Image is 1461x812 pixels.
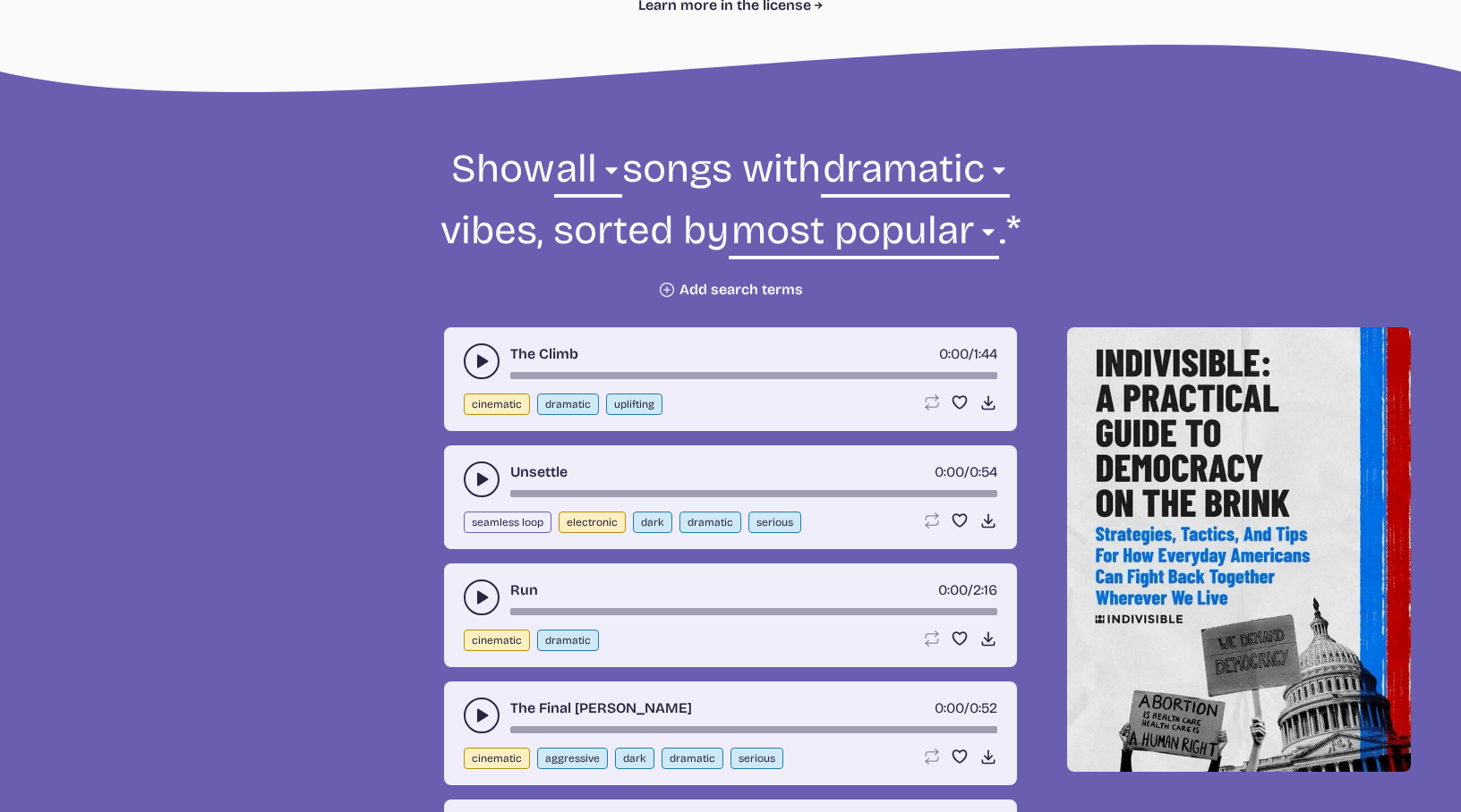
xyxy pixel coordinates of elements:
[510,343,578,365] a: The Climb
[922,512,940,529] button: Loop
[559,512,626,533] button: electronic
[679,512,741,533] button: dramatic
[464,630,530,651] button: cinematic
[939,345,969,362] span: timer
[510,698,692,719] a: The Final [PERSON_NAME]
[748,512,801,533] button: serious
[970,699,997,716] span: 0:52
[935,463,964,480] span: timer
[464,748,530,769] button: cinematic
[464,579,500,615] button: play-pause toggle
[464,393,530,415] button: cinematic
[464,698,500,733] button: play-pause toggle
[730,748,783,769] button: serious
[973,581,997,598] span: 2:16
[510,726,997,733] div: song-time-bar
[658,281,803,299] button: Add search terms
[935,699,964,716] span: timer
[243,143,1217,299] form: Show songs with vibes, sorted by .
[974,345,997,362] span: 1:44
[510,461,568,483] a: Unsettle
[510,579,538,601] a: Run
[729,205,998,266] select: sorting
[922,748,940,765] button: Loop
[464,512,551,533] button: seamless loop
[662,748,723,769] button: dramatic
[951,630,969,647] button: Favorite
[821,143,1010,205] select: vibe
[939,343,997,365] div: /
[510,372,997,379] div: song-time-bar
[922,393,940,411] button: Loop
[951,512,969,529] button: Favorite
[615,748,654,769] button: dark
[554,143,622,205] select: genre
[1067,327,1411,772] img: Help save our democracy!
[935,461,997,483] div: /
[970,463,997,480] span: 0:54
[951,393,969,411] button: Favorite
[464,343,500,379] button: play-pause toggle
[935,698,997,719] div: /
[938,581,968,598] span: timer
[510,490,997,497] div: song-time-bar
[464,461,500,497] button: play-pause toggle
[633,512,672,533] button: dark
[922,630,940,647] button: Loop
[537,748,608,769] button: aggressive
[510,608,997,615] div: song-time-bar
[606,393,662,415] button: uplifting
[537,630,599,651] button: dramatic
[951,748,969,765] button: Favorite
[537,393,599,415] button: dramatic
[938,579,997,601] div: /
